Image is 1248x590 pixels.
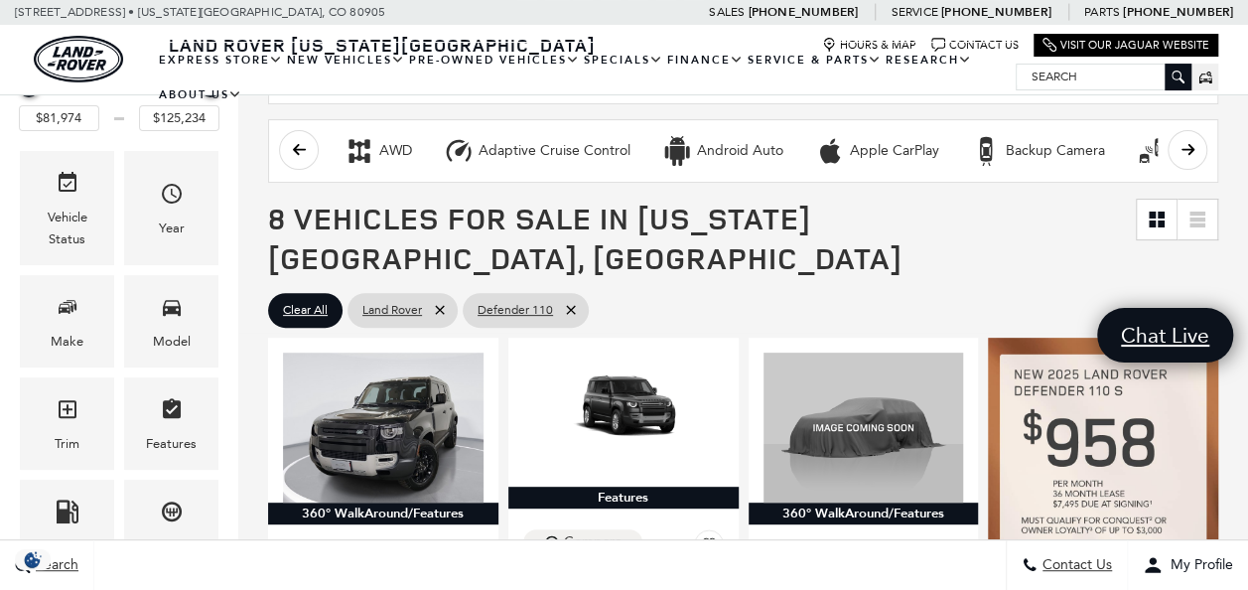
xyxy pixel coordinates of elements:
img: 2025 LAND ROVER Defender 110 400PS S [523,353,724,465]
div: 360° WalkAround/Features [749,503,979,524]
span: Fueltype [56,495,79,535]
div: Vehicle Status [35,207,99,250]
input: Maximum [139,105,219,131]
a: Land Rover [US_STATE][GEOGRAPHIC_DATA] [157,33,608,57]
div: VehicleVehicle Status [20,151,114,265]
img: 2025 LAND ROVER Defender 110 S [283,353,484,503]
a: Hours & Map [822,38,916,53]
a: Pre-Owned Vehicles [407,43,582,77]
div: Fueltype [43,536,92,558]
input: Minimum [19,105,99,131]
div: Trim [55,433,79,455]
a: [STREET_ADDRESS] • [US_STATE][GEOGRAPHIC_DATA], CO 80905 [15,5,385,19]
button: Save Vehicle [694,529,724,567]
span: Sales [709,5,745,19]
a: Service & Parts [746,43,884,77]
a: EXPRESS STORE [157,43,285,77]
a: Research [884,43,974,77]
span: Land Rover [US_STATE][GEOGRAPHIC_DATA] [169,33,596,57]
section: Click to Open Cookie Consent Modal [10,549,56,570]
div: Blind Spot Monitor [1137,136,1167,166]
button: Android AutoAndroid Auto [651,130,794,172]
a: Specials [582,43,665,77]
span: Features [160,392,184,433]
div: Adaptive Cruise Control [444,136,474,166]
span: 8 Vehicles for Sale in [US_STATE][GEOGRAPHIC_DATA], [GEOGRAPHIC_DATA] [268,198,902,278]
span: Transmission [160,495,184,535]
div: Apple CarPlay [850,142,939,160]
div: Adaptive Cruise Control [479,142,630,160]
span: Service [891,5,937,19]
div: MakeMake [20,275,114,368]
div: Backup Camera [971,136,1001,166]
div: FeaturesFeatures [124,377,218,470]
button: Adaptive Cruise ControlAdaptive Cruise Control [433,130,641,172]
span: Trim [56,392,79,433]
div: Year [159,218,185,239]
div: Features [508,487,739,509]
a: [PHONE_NUMBER] [941,4,1051,20]
div: Make [51,331,83,353]
img: Opt-Out Icon [10,549,56,570]
div: AWD [345,136,374,166]
span: Vehicle [56,166,79,207]
div: TrimTrim [20,377,114,470]
div: Apple CarPlay [815,136,845,166]
div: Model [153,331,191,353]
img: 2025 LAND ROVER Defender 110 S [763,353,964,503]
a: Visit Our Jaguar Website [1042,38,1209,53]
div: Features [146,433,197,455]
span: Contact Us [1038,557,1112,574]
span: Clear All [283,298,328,323]
span: Chat Live [1111,322,1219,349]
span: Model [160,290,184,331]
span: Defender 110 [478,298,553,323]
div: FueltypeFueltype [20,480,114,572]
div: Price [19,71,219,131]
a: Finance [665,43,746,77]
a: [PHONE_NUMBER] [748,4,858,20]
input: Search [1017,65,1190,88]
button: Open user profile menu [1128,540,1248,590]
span: Make [56,290,79,331]
a: land-rover [34,36,123,82]
div: Android Auto [662,136,692,166]
a: Chat Live [1097,308,1233,363]
a: About Us [157,77,244,112]
div: 360° WalkAround/Features [268,503,498,524]
div: AWD [379,142,412,160]
button: Backup CameraBackup Camera [960,130,1116,172]
a: [PHONE_NUMBER] [1123,4,1233,20]
button: scroll left [279,130,319,170]
a: Contact Us [931,38,1019,53]
span: Year [160,177,184,218]
div: Android Auto [697,142,783,160]
div: TransmissionTransmission [124,480,218,572]
button: scroll right [1168,130,1207,170]
button: Apple CarPlayApple CarPlay [804,130,950,172]
div: Compare [564,533,623,551]
div: ModelModel [124,275,218,368]
button: AWDAWD [334,130,423,172]
span: My Profile [1163,557,1233,574]
span: Parts [1084,5,1120,19]
div: YearYear [124,151,218,265]
nav: Main Navigation [157,43,1016,112]
a: New Vehicles [285,43,407,77]
span: Land Rover [362,298,422,323]
img: Land Rover [34,36,123,82]
div: Backup Camera [1006,142,1105,160]
button: Compare Vehicle [523,529,642,555]
div: Transmission [134,536,208,558]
